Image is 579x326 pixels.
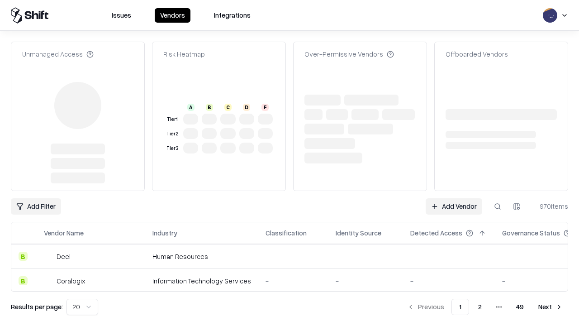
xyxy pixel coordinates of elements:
div: Detected Access [410,228,462,238]
div: D [243,104,250,111]
p: Results per page: [11,302,63,312]
div: B [19,276,28,285]
div: - [336,252,396,261]
div: 970 items [532,201,568,211]
button: 1 [451,299,469,315]
div: Coralogix [57,276,85,286]
div: Tier 1 [165,115,180,123]
div: B [19,252,28,261]
button: 49 [509,299,531,315]
div: A [187,104,195,111]
button: Next [533,299,568,315]
div: - [336,276,396,286]
div: Unmanaged Access [22,49,94,59]
div: Human Resources [152,252,251,261]
button: Integrations [209,8,256,23]
div: C [224,104,232,111]
div: - [266,252,321,261]
div: Industry [152,228,177,238]
div: Classification [266,228,307,238]
div: - [410,276,488,286]
div: Information Technology Services [152,276,251,286]
button: Add Filter [11,198,61,215]
a: Add Vendor [426,198,482,215]
div: - [266,276,321,286]
div: Tier 3 [165,144,180,152]
nav: pagination [402,299,568,315]
button: Vendors [155,8,190,23]
img: Coralogix [44,276,53,285]
img: Deel [44,252,53,261]
div: Deel [57,252,71,261]
div: F [261,104,269,111]
button: Issues [106,8,137,23]
div: Offboarded Vendors [446,49,508,59]
div: Vendor Name [44,228,84,238]
div: - [410,252,488,261]
div: Tier 2 [165,130,180,138]
div: Risk Heatmap [163,49,205,59]
div: Governance Status [502,228,560,238]
div: Identity Source [336,228,381,238]
div: B [206,104,213,111]
button: 2 [471,299,489,315]
div: Over-Permissive Vendors [304,49,394,59]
